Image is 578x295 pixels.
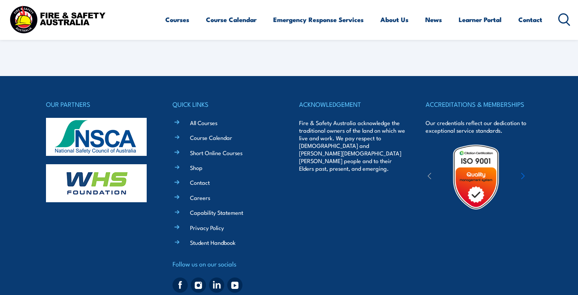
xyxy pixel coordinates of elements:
a: Privacy Policy [190,224,224,232]
a: Learner Portal [459,10,502,30]
a: Course Calendar [190,133,232,141]
h4: Follow us on our socials [173,259,279,269]
a: Student Handbook [190,238,236,246]
a: All Courses [190,119,217,127]
a: Contact [518,10,542,30]
img: Untitled design (19) [443,144,509,210]
a: Contact [190,178,210,186]
h4: ACKNOWLEDGEMENT [299,99,405,109]
a: Capability Statement [190,208,243,216]
a: Emergency Response Services [273,10,364,30]
a: About Us [380,10,409,30]
p: Fire & Safety Australia acknowledge the traditional owners of the land on which we live and work.... [299,119,405,172]
a: News [425,10,442,30]
img: whs-logo-footer [46,164,147,202]
img: nsca-logo-footer [46,118,147,156]
img: ewpa-logo [510,164,576,190]
p: Our credentials reflect our dedication to exceptional service standards. [426,119,532,134]
a: Courses [165,10,189,30]
h4: QUICK LINKS [173,99,279,109]
a: Careers [190,193,210,201]
h4: ACCREDITATIONS & MEMBERSHIPS [426,99,532,109]
h4: OUR PARTNERS [46,99,152,109]
a: Shop [190,163,203,171]
a: Short Online Courses [190,149,242,157]
a: Course Calendar [206,10,257,30]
